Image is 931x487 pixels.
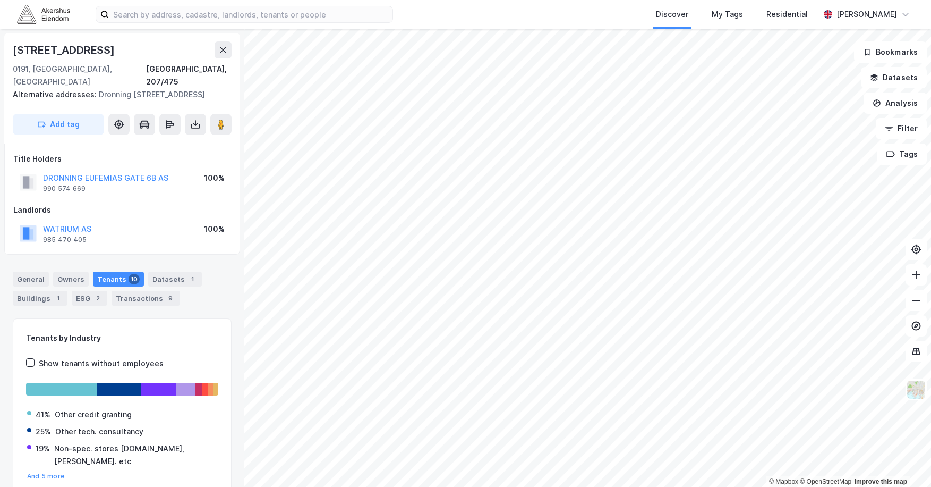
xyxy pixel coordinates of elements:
[13,90,99,99] span: Alternative addresses:
[204,223,225,236] div: 100%
[878,436,931,487] div: Kontrollprogram for chat
[53,272,89,287] div: Owners
[13,272,49,287] div: General
[656,8,688,21] div: Discover
[13,153,231,165] div: Title Holders
[854,41,927,63] button: Bookmarks
[855,478,907,485] a: Improve this map
[877,144,927,165] button: Tags
[878,436,931,487] iframe: Chat Widget
[769,478,798,485] a: Mapbox
[876,118,927,139] button: Filter
[204,172,225,184] div: 100%
[112,291,180,306] div: Transactions
[864,93,927,114] button: Analysis
[836,8,897,21] div: [PERSON_NAME]
[36,425,51,438] div: 25%
[109,6,392,22] input: Search by address, cadastre, landlords, tenants or people
[146,63,232,88] div: [GEOGRAPHIC_DATA], 207/475
[43,184,86,193] div: 990 574 669
[36,442,50,455] div: 19%
[17,5,70,23] img: akershus-eiendom-logo.9091f326c980b4bce74ccdd9f866810c.svg
[13,114,104,135] button: Add tag
[766,8,808,21] div: Residential
[13,291,67,306] div: Buildings
[54,442,217,468] div: Non-spec. stores [DOMAIN_NAME],[PERSON_NAME]. etc
[92,293,103,304] div: 2
[187,274,198,284] div: 1
[861,67,927,88] button: Datasets
[27,472,65,481] button: And 5 more
[13,88,223,101] div: Dronning [STREET_ADDRESS]
[800,478,851,485] a: OpenStreetMap
[148,272,202,287] div: Datasets
[39,357,164,370] div: Show tenants without employees
[53,293,63,304] div: 1
[13,41,117,58] div: [STREET_ADDRESS]
[36,408,50,421] div: 41%
[93,272,144,287] div: Tenants
[72,291,107,306] div: ESG
[712,8,743,21] div: My Tags
[55,425,143,438] div: Other tech. consultancy
[165,293,176,304] div: 9
[906,380,926,400] img: Z
[26,332,218,345] div: Tenants by Industry
[13,204,231,216] div: Landlords
[43,236,87,244] div: 985 470 405
[55,408,132,421] div: Other credit granting
[129,274,140,284] div: 10
[13,63,146,88] div: 0191, [GEOGRAPHIC_DATA], [GEOGRAPHIC_DATA]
